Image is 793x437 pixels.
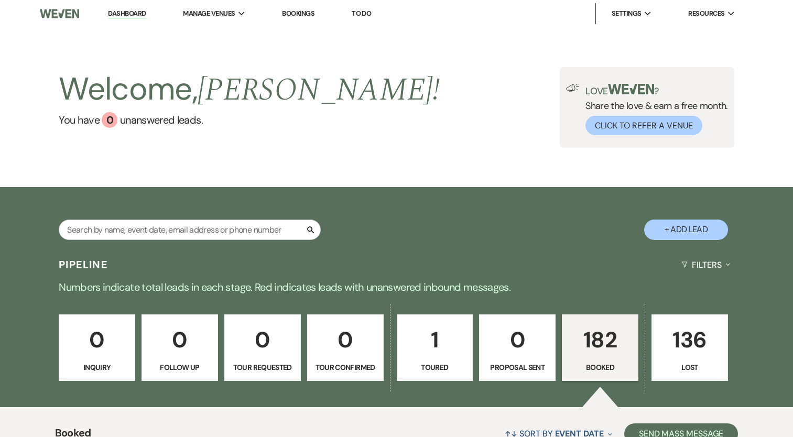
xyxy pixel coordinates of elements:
[566,84,579,92] img: loud-speaker-illustration.svg
[282,9,314,18] a: Bookings
[183,8,235,19] span: Manage Venues
[40,3,79,25] img: Weven Logo
[102,112,117,128] div: 0
[612,8,642,19] span: Settings
[66,362,128,373] p: Inquiry
[658,362,721,373] p: Lost
[148,322,211,357] p: 0
[579,84,728,135] div: Share the love & earn a free month.
[224,314,301,381] a: 0Tour Requested
[142,314,218,381] a: 0Follow Up
[569,322,632,357] p: 182
[688,8,724,19] span: Resources
[486,322,549,357] p: 0
[486,362,549,373] p: Proposal Sent
[479,314,556,381] a: 0Proposal Sent
[59,220,321,240] input: Search by name, event date, email address or phone number
[59,112,440,128] a: You have 0 unanswered leads.
[59,67,440,112] h2: Welcome,
[66,322,128,357] p: 0
[569,362,632,373] p: Booked
[314,362,377,373] p: Tour Confirmed
[352,9,371,18] a: To Do
[644,220,728,240] button: + Add Lead
[585,84,728,96] p: Love ?
[19,279,774,296] p: Numbers indicate total leads in each stage. Red indicates leads with unanswered inbound messages.
[59,314,135,381] a: 0Inquiry
[314,322,377,357] p: 0
[658,322,721,357] p: 136
[404,322,466,357] p: 1
[404,362,466,373] p: Toured
[307,314,384,381] a: 0Tour Confirmed
[562,314,638,381] a: 182Booked
[148,362,211,373] p: Follow Up
[608,84,655,94] img: weven-logo-green.svg
[651,314,728,381] a: 136Lost
[198,66,440,114] span: [PERSON_NAME] !
[231,322,294,357] p: 0
[108,9,146,19] a: Dashboard
[231,362,294,373] p: Tour Requested
[585,116,702,135] button: Click to Refer a Venue
[397,314,473,381] a: 1Toured
[59,257,108,272] h3: Pipeline
[677,251,734,279] button: Filters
